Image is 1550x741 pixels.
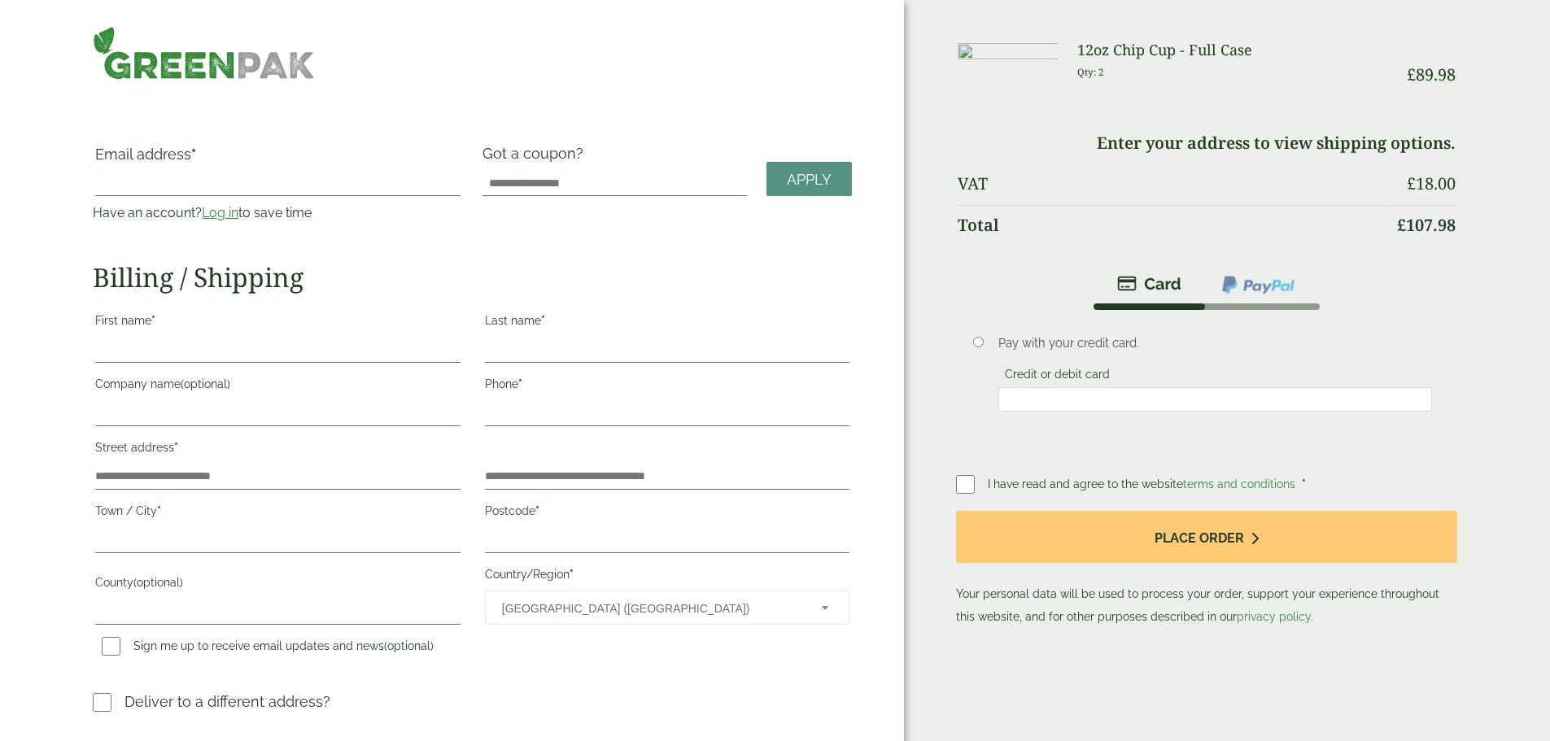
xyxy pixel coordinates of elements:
h3: 12oz Chip Cup - Full Case [1077,41,1386,59]
label: County [95,571,460,599]
abbr: required [151,314,155,327]
th: VAT [958,164,1385,203]
p: Deliver to a different address? [124,691,330,713]
td: Enter your address to view shipping options. [958,124,1455,163]
label: Country/Region [485,563,849,591]
img: GreenPak Supplies [93,26,315,80]
span: (optional) [384,639,434,652]
abbr: required [518,377,522,390]
a: terms and conditions [1183,477,1295,490]
button: Place order [956,511,1456,564]
label: Company name [95,373,460,400]
input: Sign me up to receive email updates and news(optional) [102,637,120,656]
bdi: 107.98 [1397,214,1456,236]
small: Qty: 2 [1077,66,1104,78]
label: Phone [485,373,849,400]
bdi: 89.98 [1407,63,1456,85]
p: Have an account? to save time [93,203,462,223]
span: Country/Region [485,591,849,625]
span: £ [1407,172,1416,194]
abbr: required [174,441,178,454]
label: Sign me up to receive email updates and news [95,639,440,657]
span: £ [1397,214,1406,236]
span: I have read and agree to the website [988,477,1299,490]
a: privacy policy [1237,610,1311,623]
abbr: required [157,504,161,517]
abbr: required [191,146,196,163]
span: (optional) [181,377,230,390]
label: Email address [95,147,460,170]
th: Total [958,205,1385,245]
p: Your personal data will be used to process your order, support your experience throughout this we... [956,511,1456,629]
iframe: Secure payment input frame [1003,392,1427,407]
span: (optional) [133,576,183,589]
p: Pay with your credit card. [998,334,1432,352]
abbr: required [570,568,574,581]
img: stripe.png [1117,274,1181,294]
h2: Billing / Shipping [93,262,852,293]
bdi: 18.00 [1407,172,1456,194]
label: Credit or debit card [998,368,1116,386]
label: Got a coupon? [482,145,590,170]
abbr: required [1302,477,1306,490]
label: Street address [95,436,460,464]
label: Last name [485,309,849,337]
abbr: required [541,314,545,327]
a: Log in [202,205,238,220]
span: £ [1407,63,1416,85]
abbr: required [535,504,539,517]
img: ppcp-gateway.png [1220,274,1296,295]
label: First name [95,309,460,337]
label: Town / City [95,499,460,527]
label: Postcode [485,499,849,527]
span: Apply [787,171,832,189]
span: United Kingdom (UK) [502,591,800,625]
a: Apply [766,162,852,197]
